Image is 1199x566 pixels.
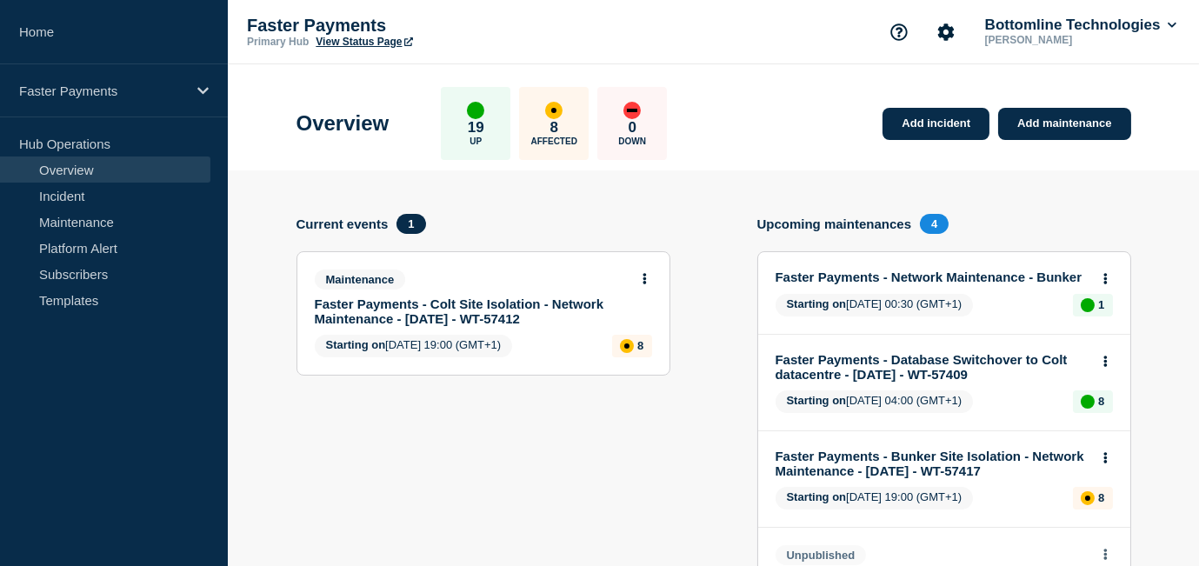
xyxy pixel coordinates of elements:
[629,119,636,137] p: 0
[545,102,563,119] div: affected
[315,296,629,326] a: Faster Payments - Colt Site Isolation - Network Maintenance - [DATE] - WT-57412
[757,216,912,231] h4: Upcoming maintenances
[296,111,390,136] h1: Overview
[247,16,595,36] p: Faster Payments
[1098,395,1104,408] p: 8
[776,545,867,565] span: Unpublished
[787,297,847,310] span: Starting on
[1081,298,1095,312] div: up
[982,17,1180,34] button: Bottomline Technologies
[470,137,482,146] p: Up
[776,390,974,413] span: [DATE] 04:00 (GMT+1)
[776,487,974,509] span: [DATE] 19:00 (GMT+1)
[247,36,309,48] p: Primary Hub
[19,83,186,98] p: Faster Payments
[928,14,964,50] button: Account settings
[920,214,949,234] span: 4
[467,102,484,119] div: up
[315,335,513,357] span: [DATE] 19:00 (GMT+1)
[623,102,641,119] div: down
[1098,298,1104,311] p: 1
[620,339,634,353] div: affected
[787,490,847,503] span: Starting on
[316,36,412,48] a: View Status Page
[881,14,917,50] button: Support
[982,34,1162,46] p: [PERSON_NAME]
[776,294,974,316] span: [DATE] 00:30 (GMT+1)
[776,352,1089,382] a: Faster Payments - Database Switchover to Colt datacentre - [DATE] - WT-57409
[998,108,1130,140] a: Add maintenance
[776,449,1089,478] a: Faster Payments - Bunker Site Isolation - Network Maintenance - [DATE] - WT-57417
[531,137,577,146] p: Affected
[1081,395,1095,409] div: up
[326,338,386,351] span: Starting on
[396,214,425,234] span: 1
[296,216,389,231] h4: Current events
[787,394,847,407] span: Starting on
[1081,491,1095,505] div: affected
[550,119,558,137] p: 8
[315,270,406,290] span: Maintenance
[883,108,989,140] a: Add incident
[637,339,643,352] p: 8
[468,119,484,137] p: 19
[776,270,1089,284] a: Faster Payments - Network Maintenance - Bunker
[1098,491,1104,504] p: 8
[618,137,646,146] p: Down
